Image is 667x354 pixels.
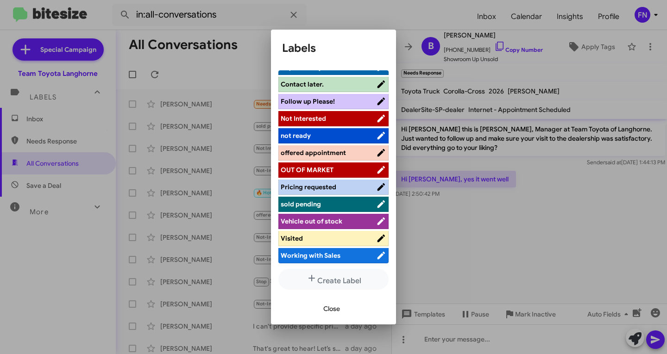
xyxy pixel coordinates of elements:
button: Create Label [278,269,389,290]
span: sold pending [281,200,321,208]
span: not ready [281,131,311,140]
span: offered appointment [281,149,346,157]
span: Close [323,300,340,317]
button: Close [316,300,347,317]
span: Pricing requested [281,183,336,191]
span: Not Interested [281,114,326,123]
span: OUT OF MARKET [281,166,333,174]
span: Contact later. [281,80,324,88]
span: Buyback: objection [281,63,341,71]
span: Vehicle out of stock [281,217,342,225]
span: Follow up Please! [281,97,335,106]
h1: Labels [282,41,385,56]
span: Working with Sales [281,251,340,260]
span: Visited [281,234,303,242]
